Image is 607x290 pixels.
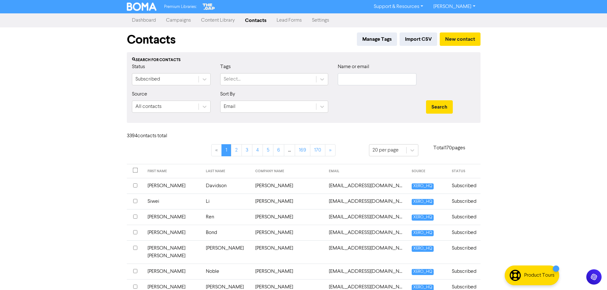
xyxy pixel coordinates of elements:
td: [PERSON_NAME] [251,264,325,279]
td: [PERSON_NAME] [251,209,325,225]
span: XERO_HQ [412,199,434,205]
div: Email [224,103,235,110]
a: Settings [307,14,334,27]
td: Noble [202,264,251,279]
label: Source [132,90,147,98]
a: Page 1 is your current page [221,144,231,156]
td: Subscribed [448,194,480,209]
th: SOURCE [408,164,448,178]
span: Premium Libraries: [164,5,197,9]
td: 1336503@qq.com [325,209,408,225]
span: XERO_HQ [412,230,434,236]
th: COMPANY NAME [251,164,325,178]
a: Page 170 [310,144,325,156]
td: [PERSON_NAME] [144,225,202,240]
td: [PERSON_NAME] [251,178,325,194]
a: Page 2 [231,144,242,156]
img: BOMA Logo [127,3,157,11]
td: [PERSON_NAME] [251,194,325,209]
img: The Gap [202,3,216,11]
td: 1033132005@qq.com [325,194,408,209]
td: [PERSON_NAME] [202,240,251,264]
td: 222pnn@gmail.com [325,264,408,279]
a: Support & Resources [369,2,428,12]
a: Campaigns [161,14,196,27]
label: Tags [220,63,231,71]
label: Status [132,63,145,71]
div: 20 per page [372,146,399,154]
button: New contact [440,32,481,46]
button: Manage Tags [357,32,397,46]
a: » [325,144,336,156]
div: Select... [224,75,241,83]
span: XERO_HQ [412,246,434,252]
th: FIRST NAME [144,164,202,178]
th: STATUS [448,164,480,178]
a: Dashboard [127,14,161,27]
td: Bond [202,225,251,240]
a: [PERSON_NAME] [428,2,480,12]
div: Subscribed [135,75,160,83]
td: Davidson [202,178,251,194]
span: XERO_HQ [412,269,434,275]
td: [PERSON_NAME] [144,178,202,194]
a: Page 3 [242,144,252,156]
h1: Contacts [127,32,176,47]
a: Lead Forms [271,14,307,27]
td: Subscribed [448,240,480,264]
span: XERO_HQ [412,215,434,221]
button: Import CSV [400,32,437,46]
a: Page 4 [252,144,263,156]
iframe: Chat Widget [575,259,607,290]
span: XERO_HQ [412,183,434,189]
td: Subscribed [448,225,480,240]
th: EMAIL [325,164,408,178]
td: Li [202,194,251,209]
button: Search [426,100,453,114]
td: Subscribed [448,264,480,279]
td: [PERSON_NAME] [251,225,325,240]
a: Page 6 [273,144,284,156]
label: Sort By [220,90,235,98]
td: [PERSON_NAME] [251,240,325,264]
a: Contacts [240,14,271,27]
td: 14cathybond@gmail.com [325,225,408,240]
p: Total 170 pages [418,144,481,152]
div: All contacts [135,103,162,110]
a: Page 169 [295,144,310,156]
td: [PERSON_NAME] [144,264,202,279]
a: Content Library [196,14,240,27]
label: Name or email [338,63,369,71]
div: Search for contacts [132,57,475,63]
td: [PERSON_NAME] [144,209,202,225]
a: Page 5 [263,144,273,156]
td: Siwei [144,194,202,209]
td: Subscribed [448,178,480,194]
td: 1roadrunner@windowslive.com [325,240,408,264]
td: Subscribed [448,209,480,225]
td: Ren [202,209,251,225]
td: 01dianedavidson@gmail.com [325,178,408,194]
h6: 3394 contact s total [127,133,178,139]
td: [PERSON_NAME] [PERSON_NAME] [144,240,202,264]
th: LAST NAME [202,164,251,178]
